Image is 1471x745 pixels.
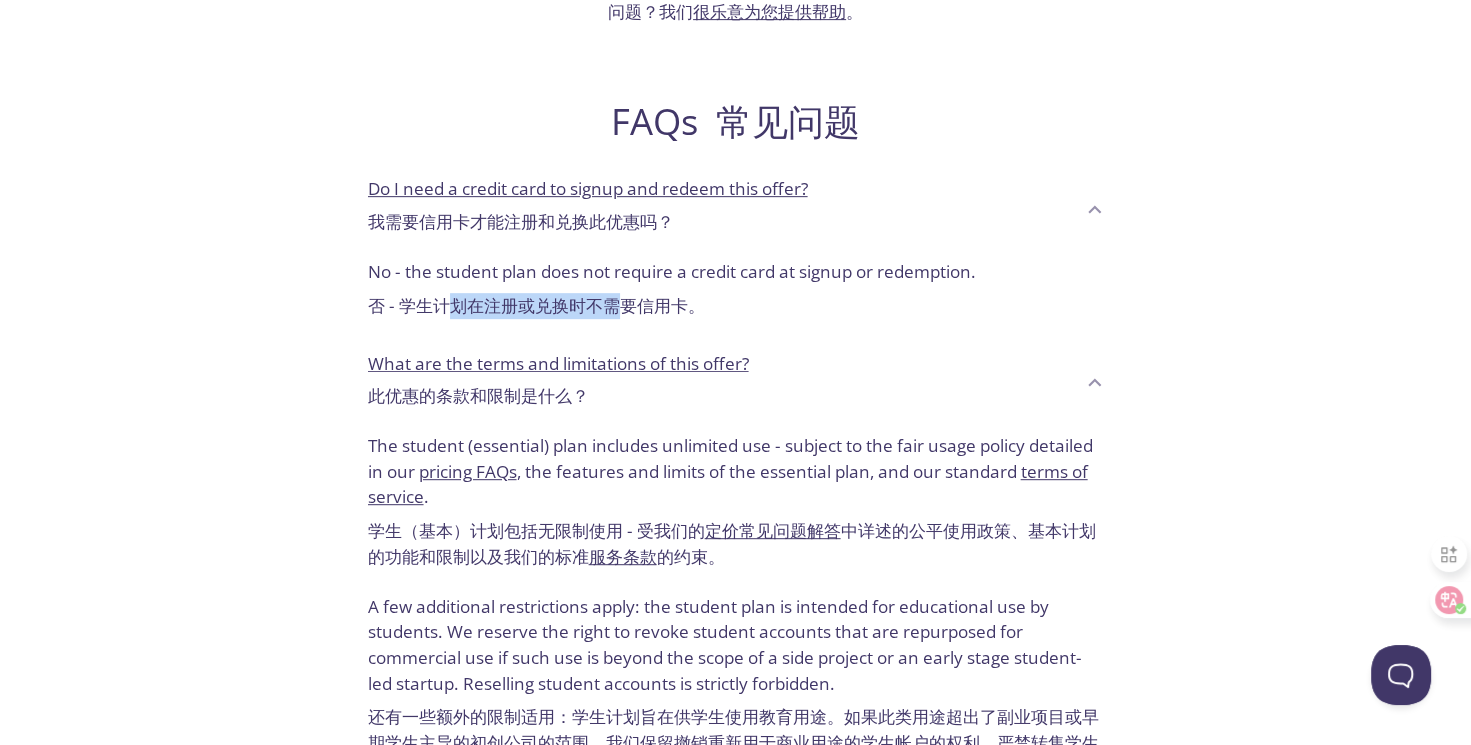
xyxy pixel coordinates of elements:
[368,176,808,243] p: Do I need a credit card to signup and redeem this offer?
[368,460,1088,509] a: terms of service
[705,519,841,542] a: 定价常见问题解答
[368,433,1103,578] p: The student (essential) plan includes unlimited use - subject to the fair usage policy detailed i...
[368,259,1103,326] p: No - the student plan does not require a credit card at signup or redemption.
[353,168,1119,251] div: Do I need a credit card to signup and redeem this offer?我需要信用卡才能注册和兑换此优惠吗？
[368,384,589,407] font: 此优惠的条款和限制是什么？
[368,519,1096,568] font: 学生（基本）计划包括无限制使用 - 受我们的 中详述的公平使用政策、基本计划的功能和限制以及我们的标准 的约束。
[368,351,749,417] p: What are the terms and limitations of this offer?
[353,251,1119,342] div: Do I need a credit card to signup and redeem this offer?我需要信用卡才能注册和兑换此优惠吗？
[353,99,1119,144] h2: FAQs
[353,343,1119,425] div: What are the terms and limitations of this offer?此优惠的条款和限制是什么？
[716,96,860,146] font: 常见问题
[419,460,517,483] a: pricing FAQs
[589,545,657,568] a: 服务条款
[1371,645,1431,705] iframe: Help Scout Beacon - Open
[368,294,705,317] font: 否 - 学生计划在注册或兑换时不需要信用卡。
[368,210,674,233] font: 我需要信用卡才能注册和兑换此优惠吗？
